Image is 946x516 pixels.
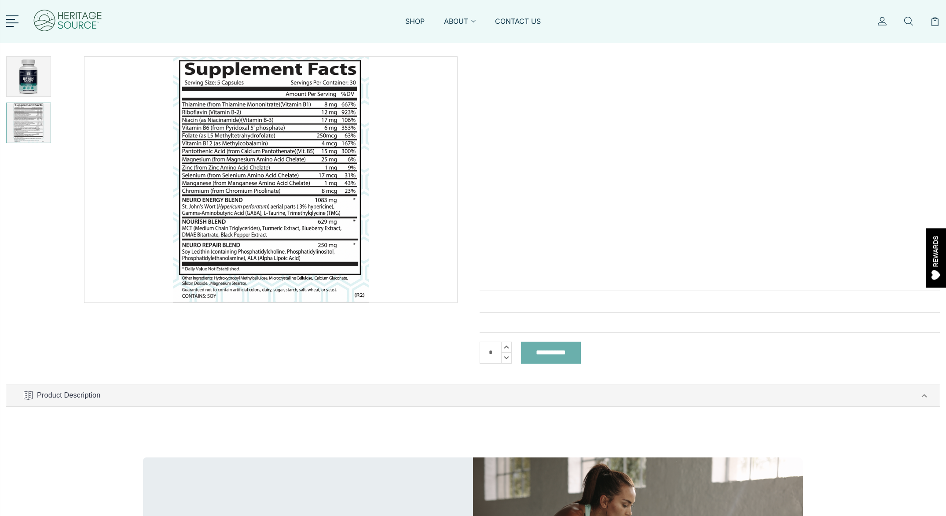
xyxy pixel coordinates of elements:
[148,57,393,302] img: BRAIN BOOST
[444,16,476,37] a: ABOUT
[37,391,100,400] span: Product Description
[6,384,940,406] a: Product Description
[405,16,425,37] a: SHOP
[33,4,103,39] img: Heritage Source
[9,57,48,96] img: BRAIN BOOST
[480,56,940,288] iframe: McKenna's Custom Content
[9,103,48,143] img: BRAIN BOOST
[495,16,541,37] a: CONTACT US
